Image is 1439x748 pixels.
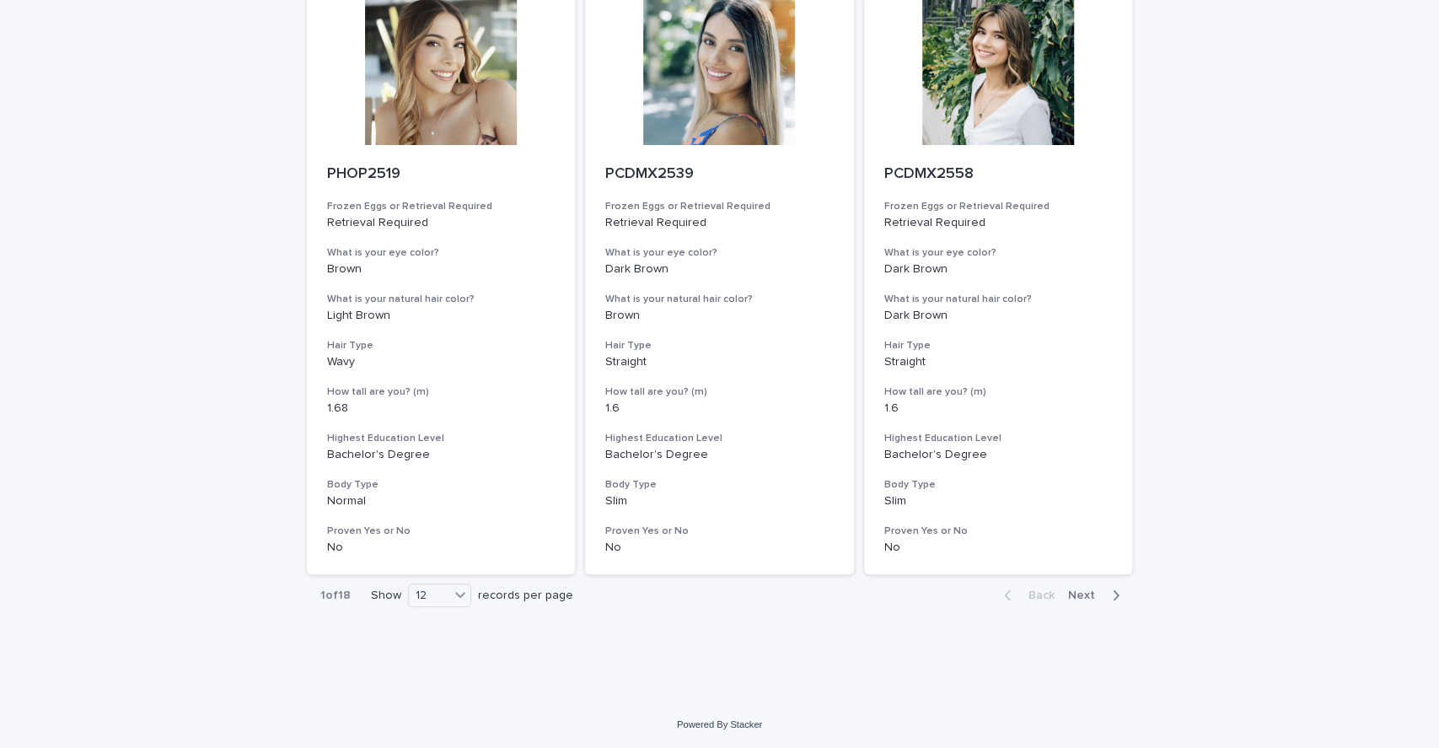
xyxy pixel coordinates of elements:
[327,200,556,213] h3: Frozen Eggs or Retrieval Required
[605,541,834,555] p: No
[884,525,1113,538] h3: Proven Yes or No
[327,293,556,306] h3: What is your natural hair color?
[884,293,1113,306] h3: What is your natural hair color?
[605,478,834,492] h3: Body Type
[884,216,1113,230] p: Retrieval Required
[991,588,1061,603] button: Back
[327,216,556,230] p: Retrieval Required
[327,355,556,369] p: Wavy
[327,541,556,555] p: No
[307,575,364,616] p: 1 of 18
[884,541,1113,555] p: No
[605,216,834,230] p: Retrieval Required
[1018,589,1055,601] span: Back
[605,339,834,352] h3: Hair Type
[884,246,1113,260] h3: What is your eye color?
[327,478,556,492] h3: Body Type
[605,448,834,462] p: Bachelor's Degree
[884,262,1113,277] p: Dark Brown
[327,262,556,277] p: Brown
[327,339,556,352] h3: Hair Type
[605,355,834,369] p: Straight
[605,262,834,277] p: Dark Brown
[605,246,834,260] h3: What is your eye color?
[1068,589,1105,601] span: Next
[605,525,834,538] h3: Proven Yes or No
[884,478,1113,492] h3: Body Type
[327,448,556,462] p: Bachelor's Degree
[884,385,1113,399] h3: How tall are you? (m)
[605,165,834,184] p: PCDMX2539
[327,525,556,538] h3: Proven Yes or No
[884,309,1113,323] p: Dark Brown
[884,165,1113,184] p: PCDMX2558
[371,589,401,603] p: Show
[605,293,834,306] h3: What is your natural hair color?
[677,719,762,729] a: Powered By Stacker
[478,589,573,603] p: records per page
[605,200,834,213] h3: Frozen Eggs or Retrieval Required
[884,200,1113,213] h3: Frozen Eggs or Retrieval Required
[327,246,556,260] h3: What is your eye color?
[884,432,1113,445] h3: Highest Education Level
[605,432,834,445] h3: Highest Education Level
[884,401,1113,416] p: 1.6
[884,355,1113,369] p: Straight
[327,401,556,416] p: 1.68
[605,385,834,399] h3: How tall are you? (m)
[409,587,449,605] div: 12
[327,165,556,184] p: PHOP2519
[884,448,1113,462] p: Bachelor's Degree
[884,339,1113,352] h3: Hair Type
[327,309,556,323] p: Light Brown
[605,309,834,323] p: Brown
[327,432,556,445] h3: Highest Education Level
[327,494,556,509] p: Normal
[605,401,834,416] p: 1.6
[884,494,1113,509] p: Slim
[605,494,834,509] p: Slim
[1061,588,1133,603] button: Next
[327,385,556,399] h3: How tall are you? (m)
